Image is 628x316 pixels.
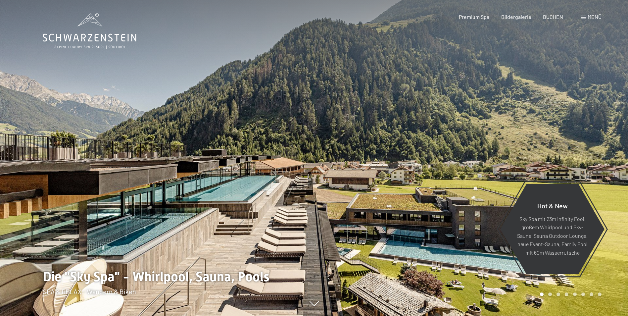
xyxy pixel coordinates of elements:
div: Carousel Page 1 (Current Slide) [540,292,544,296]
p: Sky Spa mit 23m Infinity Pool, großem Whirlpool und Sky-Sauna, Sauna Outdoor Lounge, neue Event-S... [516,214,588,257]
div: Carousel Pagination [538,292,602,296]
div: Carousel Page 2 [548,292,552,296]
div: Carousel Page 6 [581,292,585,296]
div: Carousel Page 4 [565,292,568,296]
div: Carousel Page 5 [573,292,577,296]
div: Carousel Page 8 [598,292,602,296]
div: Carousel Page 7 [590,292,593,296]
a: Bildergalerie [501,14,531,20]
a: Hot & New Sky Spa mit 23m Infinity Pool, großem Whirlpool und Sky-Sauna, Sauna Outdoor Lounge, ne... [500,184,605,275]
span: Menü [588,14,602,20]
a: Premium Spa [459,14,489,20]
span: Hot & New [537,201,568,209]
a: BUCHEN [543,14,563,20]
div: Carousel Page 3 [556,292,560,296]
